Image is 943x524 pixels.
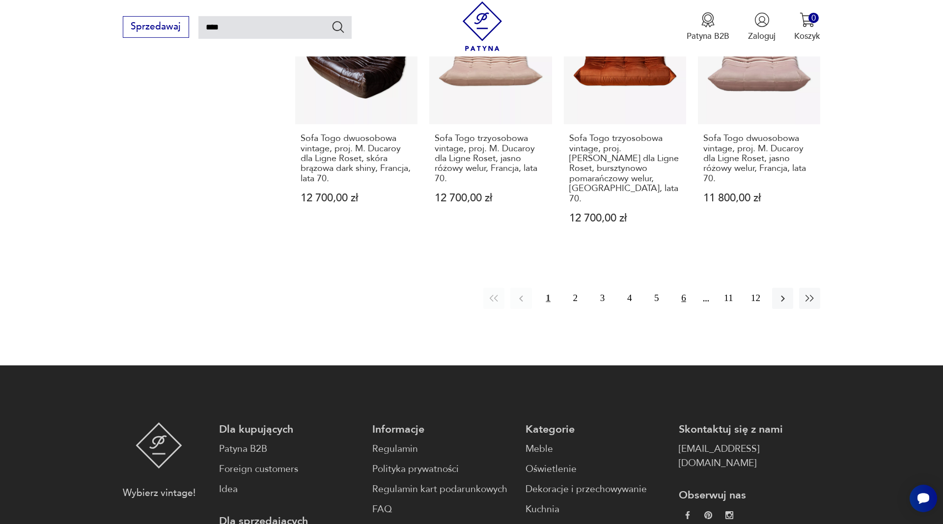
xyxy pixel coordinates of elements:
[458,1,507,51] img: Patyna - sklep z meblami i dekoracjami vintage
[703,134,815,184] h3: Sofa Togo dwuosobowa vintage, proj. M. Ducaroy dla Ligne Roset, jasno różowy welur, Francja, lata...
[526,502,667,517] a: Kuchnia
[910,485,937,512] iframe: Smartsupp widget button
[698,2,820,247] a: KlasykSofa Togo dwuosobowa vintage, proj. M. Ducaroy dla Ligne Roset, jasno różowy welur, Francja...
[564,2,686,247] a: KlasykSofa Togo trzyosobowa vintage, proj. M. Ducaroy dla Ligne Roset, bursztynowo pomarańczowy w...
[372,502,514,517] a: FAQ
[429,2,552,247] a: KlasykSofa Togo trzyosobowa vintage, proj. M. Ducaroy dla Ligne Roset, jasno różowy welur, Francj...
[435,193,547,203] p: 12 700,00 zł
[295,2,417,247] a: KlasykSofa Togo dwuosobowa vintage, proj. M. Ducaroy dla Ligne Roset, skóra brązowa dark shiny, F...
[687,12,729,42] button: Patyna B2B
[679,422,820,437] p: Skontaktuj się z nami
[219,422,361,437] p: Dla kupujących
[704,511,712,519] img: 37d27d81a828e637adc9f9cb2e3d3a8a.webp
[526,422,667,437] p: Kategorie
[754,12,770,28] img: Ikonka użytkownika
[569,134,681,204] h3: Sofa Togo trzyosobowa vintage, proj. [PERSON_NAME] dla Ligne Roset, bursztynowo pomarańczowy welu...
[569,213,681,223] p: 12 700,00 zł
[725,511,733,519] img: c2fd9cf7f39615d9d6839a72ae8e59e5.webp
[745,288,766,309] button: 12
[684,511,692,519] img: da9060093f698e4c3cedc1453eec5031.webp
[123,486,195,500] p: Wybierz vintage!
[123,24,189,31] a: Sprzedawaj
[435,134,547,184] h3: Sofa Togo trzyosobowa vintage, proj. M. Ducaroy dla Ligne Roset, jasno różowy welur, Francja, lat...
[679,488,820,502] p: Obserwuj nas
[748,12,776,42] button: Zaloguj
[565,288,586,309] button: 2
[646,288,667,309] button: 5
[619,288,640,309] button: 4
[592,288,613,309] button: 3
[673,288,694,309] button: 6
[219,482,361,496] a: Idea
[687,30,729,42] p: Patyna B2B
[687,12,729,42] a: Ikona medaluPatyna B2B
[372,442,514,456] a: Regulamin
[794,12,820,42] button: 0Koszyk
[219,442,361,456] a: Patyna B2B
[718,288,739,309] button: 11
[808,13,819,23] div: 0
[679,442,820,470] a: [EMAIL_ADDRESS][DOMAIN_NAME]
[372,482,514,496] a: Regulamin kart podarunkowych
[372,422,514,437] p: Informacje
[748,30,776,42] p: Zaloguj
[331,20,345,34] button: Szukaj
[538,288,559,309] button: 1
[794,30,820,42] p: Koszyk
[800,12,815,28] img: Ikona koszyka
[700,12,716,28] img: Ikona medalu
[219,462,361,476] a: Foreign customers
[372,462,514,476] a: Polityka prywatności
[526,482,667,496] a: Dekoracje i przechowywanie
[526,442,667,456] a: Meble
[703,193,815,203] p: 11 800,00 zł
[301,193,413,203] p: 12 700,00 zł
[123,16,189,38] button: Sprzedawaj
[136,422,182,469] img: Patyna - sklep z meblami i dekoracjami vintage
[526,462,667,476] a: Oświetlenie
[301,134,413,184] h3: Sofa Togo dwuosobowa vintage, proj. M. Ducaroy dla Ligne Roset, skóra brązowa dark shiny, Francja...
